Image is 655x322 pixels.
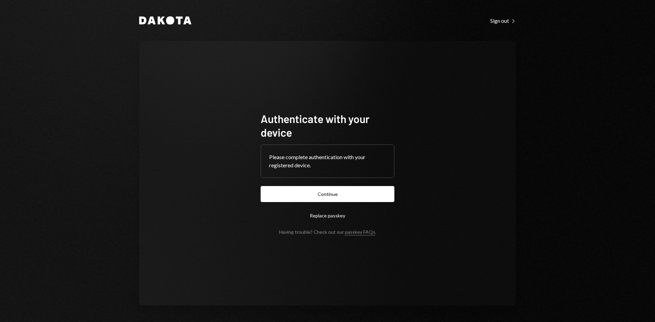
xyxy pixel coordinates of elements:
[261,112,394,139] h1: Authenticate with your device
[490,17,516,24] a: Sign out
[269,153,386,169] div: Please complete authentication with your registered device.
[279,229,376,235] div: Having trouble? Check out our .
[345,229,375,235] a: passkey FAQs
[261,186,394,202] button: Continue
[261,208,394,224] button: Replace passkey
